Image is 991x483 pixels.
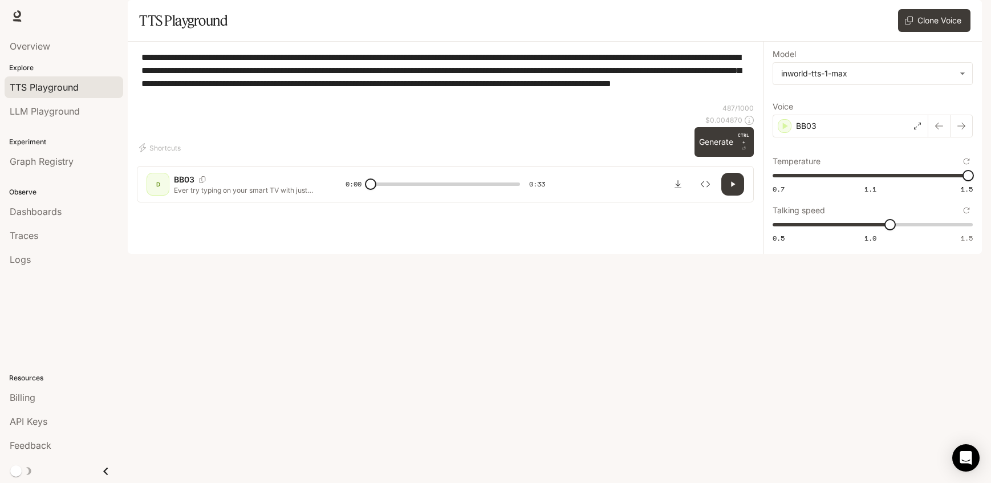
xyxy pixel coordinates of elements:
button: Reset to default [960,155,973,168]
p: CTRL + [738,132,749,145]
span: 0.7 [773,184,785,194]
span: 1.5 [961,233,973,243]
p: 487 / 1000 [722,103,754,113]
p: BB03 [174,174,194,185]
p: $ 0.004870 [705,115,742,125]
span: 1.1 [864,184,876,194]
button: Reset to default [960,204,973,217]
p: Voice [773,103,793,111]
p: ⏎ [738,132,749,152]
button: GenerateCTRL +⏎ [694,127,754,157]
p: Ever try typing on your smart TV with just that tiny remote? It’s like texting with a brick. That... [174,185,318,195]
span: 1.5 [961,184,973,194]
span: 0:33 [529,178,545,190]
button: Copy Voice ID [194,176,210,183]
button: Inspect [694,173,717,196]
div: D [149,175,167,193]
p: Model [773,50,796,58]
p: BB03 [796,120,817,132]
span: 1.0 [864,233,876,243]
div: inworld-tts-1-max [781,68,954,79]
span: 0.5 [773,233,785,243]
h1: TTS Playground [139,9,228,32]
span: 0:00 [346,178,362,190]
button: Download audio [667,173,689,196]
p: Talking speed [773,206,825,214]
p: Temperature [773,157,821,165]
div: Open Intercom Messenger [952,444,980,472]
button: Clone Voice [898,9,970,32]
div: inworld-tts-1-max [773,63,972,84]
button: Shortcuts [137,139,185,157]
